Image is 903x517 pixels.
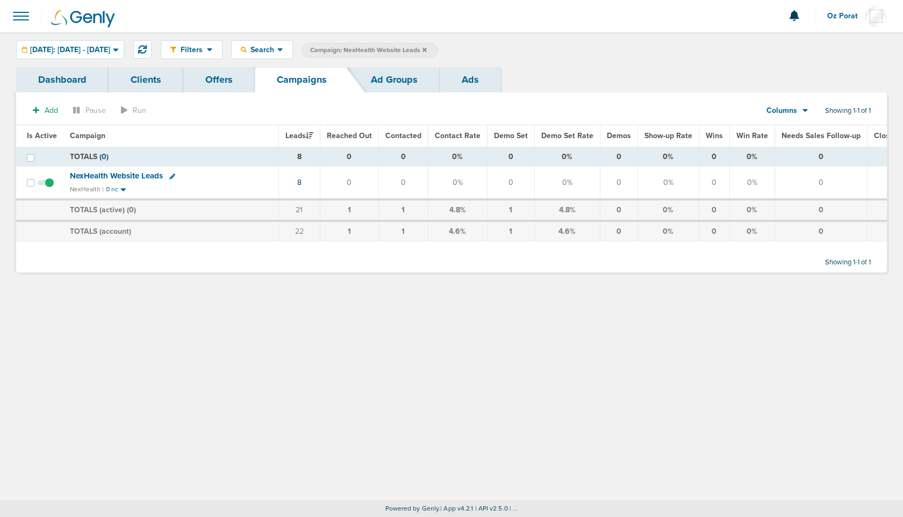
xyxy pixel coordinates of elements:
td: TOTALS ( ) [63,147,278,167]
td: 0% [534,167,600,199]
small: 0 nc [106,185,118,193]
td: 0 [699,147,729,167]
td: 4.6% [534,221,600,241]
button: Add [27,103,64,118]
span: Demo Set Rate [541,131,593,140]
td: 0 [600,167,637,199]
td: 0 [775,221,867,241]
td: 0 [320,167,378,199]
span: Demo Set [494,131,528,140]
span: Showing 1-1 of 1 [825,258,871,267]
td: 0 [775,167,867,199]
span: Filters [176,45,207,54]
span: Oz Porat [827,12,865,20]
td: 4.6% [428,221,487,241]
span: Search [247,45,277,54]
td: 0 [487,167,534,199]
a: Clients [109,67,183,92]
td: 0 [775,199,867,221]
a: Campaigns [255,67,349,92]
a: Dashboard [16,67,109,92]
span: Contact Rate [435,131,481,140]
span: Demos [607,131,631,140]
span: Columns [766,105,797,116]
td: 0 [320,147,378,167]
td: 0% [637,147,699,167]
td: 0 [378,167,428,199]
td: 0 [600,199,637,221]
td: 21 [278,199,320,221]
td: 1 [487,199,534,221]
td: 0 [487,147,534,167]
td: 1 [320,199,378,221]
td: 4.8% [428,199,487,221]
td: 0% [729,199,775,221]
img: Genly [51,10,115,27]
td: 1 [378,221,428,241]
td: 1 [378,199,428,221]
span: 0 [129,205,134,214]
span: 0 [102,152,106,161]
span: Win Rate [736,131,768,140]
a: Ad Groups [349,67,440,92]
span: | App v4.2.1 [440,505,473,512]
td: 0% [534,147,600,167]
small: NexHealth | [70,185,104,193]
span: Leads [285,131,313,140]
td: 8 [278,147,320,167]
td: 0% [729,221,775,241]
td: 0 [699,199,729,221]
span: Showing 1-1 of 1 [825,106,871,116]
td: 0% [637,221,699,241]
a: Offers [183,67,255,92]
td: 4.8% [534,199,600,221]
td: 0 [775,147,867,167]
td: 0 [699,167,729,199]
span: Wins [706,131,723,140]
td: 0 [600,147,637,167]
span: Show-up Rate [644,131,692,140]
span: Campaign: NexHealth Website Leads [310,46,427,55]
td: TOTALS (account) [63,221,278,241]
td: 0 [600,221,637,241]
span: | ... [510,505,518,512]
td: 0% [637,199,699,221]
td: 1 [487,221,534,241]
td: 0% [428,147,487,167]
a: 8 [297,178,302,187]
td: 0% [428,167,487,199]
td: 0% [637,167,699,199]
td: TOTALS (active) ( ) [63,199,278,221]
td: 1 [320,221,378,241]
span: Campaign [70,131,105,140]
td: 22 [278,221,320,241]
td: 0% [729,167,775,199]
span: Contacted [385,131,421,140]
span: Needs Sales Follow-up [782,131,861,140]
td: 0 [699,221,729,241]
span: Reached Out [327,131,372,140]
span: Is Active [27,131,57,140]
span: NexHealth Website Leads [70,171,163,181]
td: 0% [729,147,775,167]
a: Ads [440,67,501,92]
span: Add [45,106,58,115]
span: [DATE]: [DATE] - [DATE] [30,46,110,54]
td: 0 [378,147,428,167]
span: | API v2.5.0 [475,505,508,512]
